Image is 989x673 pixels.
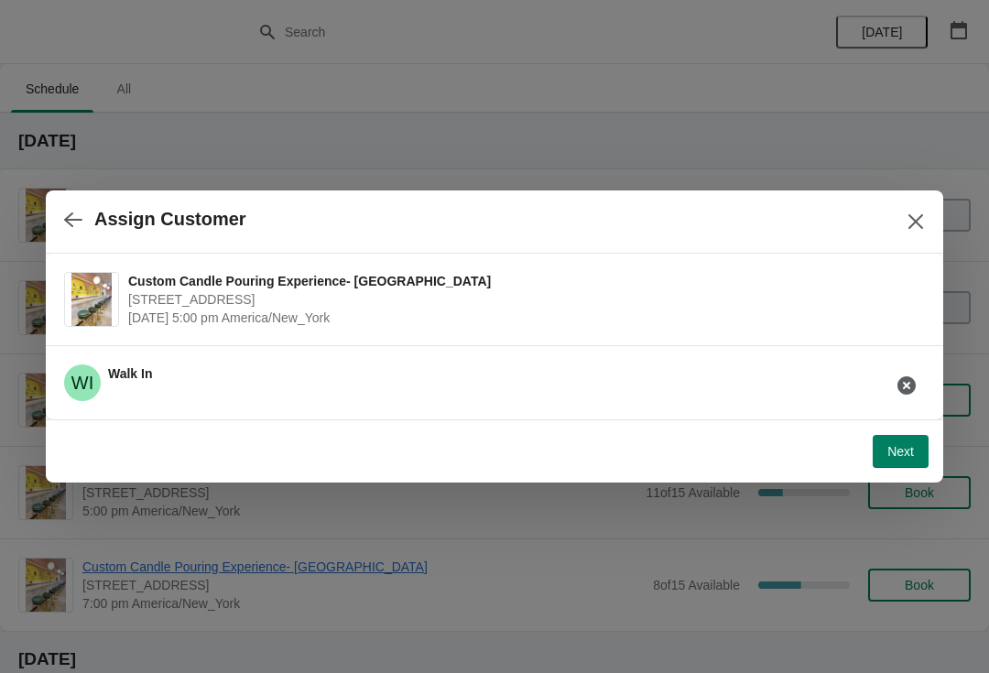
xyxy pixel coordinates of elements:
span: [DATE] 5:00 pm America/New_York [128,309,916,327]
h2: Assign Customer [94,209,246,230]
button: Close [899,205,932,238]
text: WI [71,373,93,393]
span: Walk In [108,366,153,381]
span: Custom Candle Pouring Experience- [GEOGRAPHIC_DATA] [128,272,916,290]
span: [STREET_ADDRESS] [128,290,916,309]
span: Next [887,444,914,459]
button: Next [873,435,929,468]
span: Walk [64,364,101,401]
img: Custom Candle Pouring Experience- Delray Beach | 415 East Atlantic Avenue, Delray Beach, FL, USA ... [71,273,112,326]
